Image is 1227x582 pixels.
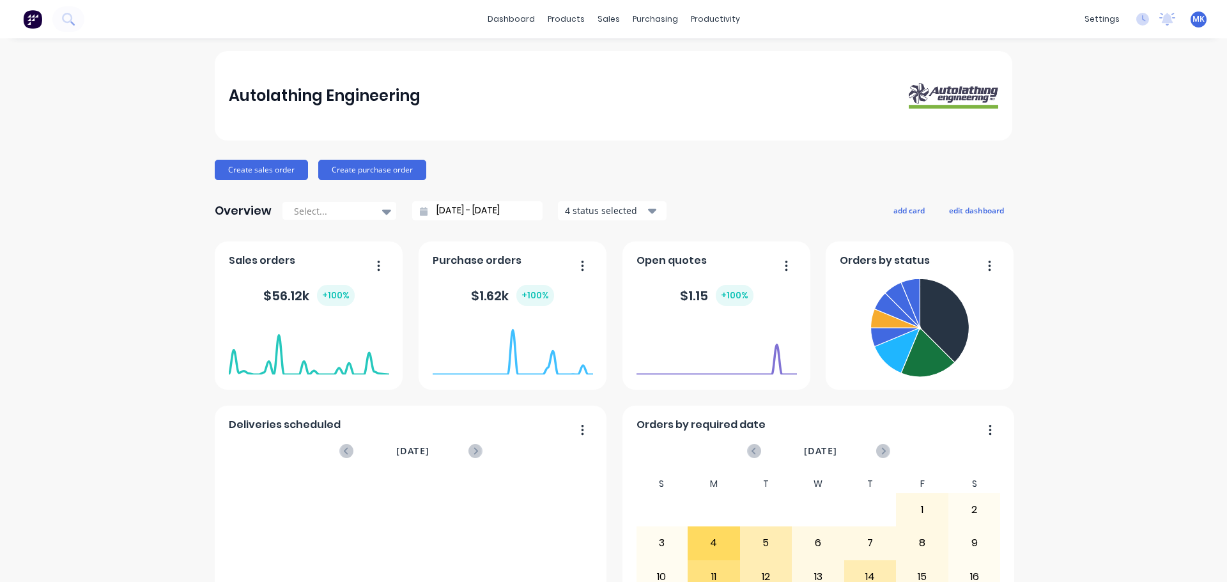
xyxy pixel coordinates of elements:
[949,527,1000,559] div: 9
[317,285,355,306] div: + 100 %
[263,285,355,306] div: $ 56.12k
[716,285,753,306] div: + 100 %
[792,527,844,559] div: 6
[948,475,1001,493] div: S
[684,10,746,29] div: productivity
[229,253,295,268] span: Sales orders
[688,527,739,559] div: 4
[565,204,645,217] div: 4 status selected
[636,475,688,493] div: S
[896,475,948,493] div: F
[840,253,930,268] span: Orders by status
[1192,13,1205,25] span: MK
[804,444,837,458] span: [DATE]
[740,475,792,493] div: T
[23,10,42,29] img: Factory
[885,202,933,218] button: add card
[949,494,1000,526] div: 2
[516,285,554,306] div: + 100 %
[318,160,426,180] button: Create purchase order
[897,494,948,526] div: 1
[844,475,897,493] div: T
[897,527,948,559] div: 8
[741,527,792,559] div: 5
[433,253,521,268] span: Purchase orders
[481,10,541,29] a: dashboard
[941,202,1012,218] button: edit dashboard
[229,83,421,109] div: Autolathing Engineering
[215,160,308,180] button: Create sales order
[626,10,684,29] div: purchasing
[680,285,753,306] div: $ 1.15
[541,10,591,29] div: products
[637,527,688,559] div: 3
[1078,10,1126,29] div: settings
[845,527,896,559] div: 7
[396,444,429,458] span: [DATE]
[909,83,998,109] img: Autolathing Engineering
[688,475,740,493] div: M
[637,253,707,268] span: Open quotes
[792,475,844,493] div: W
[215,198,272,224] div: Overview
[558,201,667,220] button: 4 status selected
[471,285,554,306] div: $ 1.62k
[591,10,626,29] div: sales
